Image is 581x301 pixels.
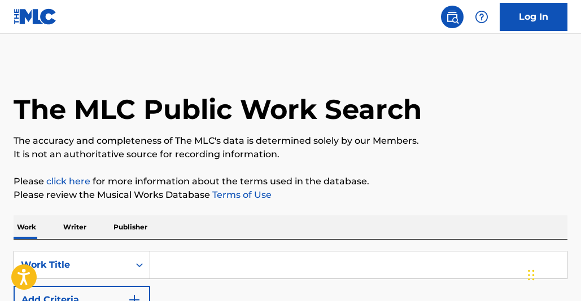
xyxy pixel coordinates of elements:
[14,92,422,126] h1: The MLC Public Work Search
[500,3,567,31] a: Log In
[14,215,40,239] p: Work
[60,215,90,239] p: Writer
[14,134,567,148] p: The accuracy and completeness of The MLC's data is determined solely by our Members.
[210,189,272,200] a: Terms of Use
[470,6,493,28] div: Help
[14,148,567,161] p: It is not an authoritative source for recording information.
[110,215,151,239] p: Publisher
[445,10,459,24] img: search
[14,175,567,188] p: Please for more information about the terms used in the database.
[14,8,57,25] img: MLC Logo
[441,6,464,28] a: Public Search
[525,247,581,301] iframe: Chat Widget
[21,258,123,272] div: Work Title
[475,10,488,24] img: help
[46,176,90,187] a: click here
[14,188,567,202] p: Please review the Musical Works Database
[528,258,535,292] div: Drag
